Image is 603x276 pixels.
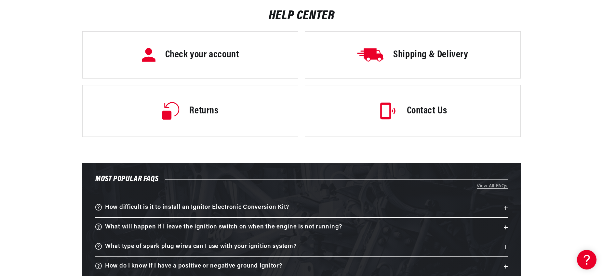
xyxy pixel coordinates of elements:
[82,85,298,137] a: Returns Returns
[162,102,180,120] img: Returns
[305,31,521,79] a: Shipping & Delivery Shipping & Delivery
[82,10,521,22] h2: Help Center
[105,203,289,213] h3: How difficult is it to install an Ignitor Electronic Conversion Kit?
[189,104,218,118] h3: Returns
[357,48,383,62] img: Shipping & Delivery
[105,242,297,252] h3: What type of spark plug wires can I use with your ignition system?
[393,48,468,62] h3: Shipping & Delivery
[95,237,508,256] summary: What type of spark plug wires can I use with your ignition system?
[165,48,239,62] h3: Check your account
[95,257,508,276] summary: How do I know if I have a positive or negative ground Ignitor?
[95,183,508,190] a: View All FAQs
[95,175,158,183] span: Most Popular FAQs
[105,222,342,232] h3: What will happen if I leave the ignition switch on when the engine is not running?
[105,261,282,271] h3: How do I know if I have a positive or negative ground Ignitor?
[82,31,298,79] a: Check your account Check your account
[407,104,447,118] h3: Contact Us
[305,85,521,137] a: Contact Us Contact Us
[379,102,397,120] img: Contact Us
[95,218,508,237] summary: What will happen if I leave the ignition switch on when the engine is not running?
[95,198,508,217] summary: How difficult is it to install an Ignitor Electronic Conversion Kit?
[142,48,155,62] img: Check your account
